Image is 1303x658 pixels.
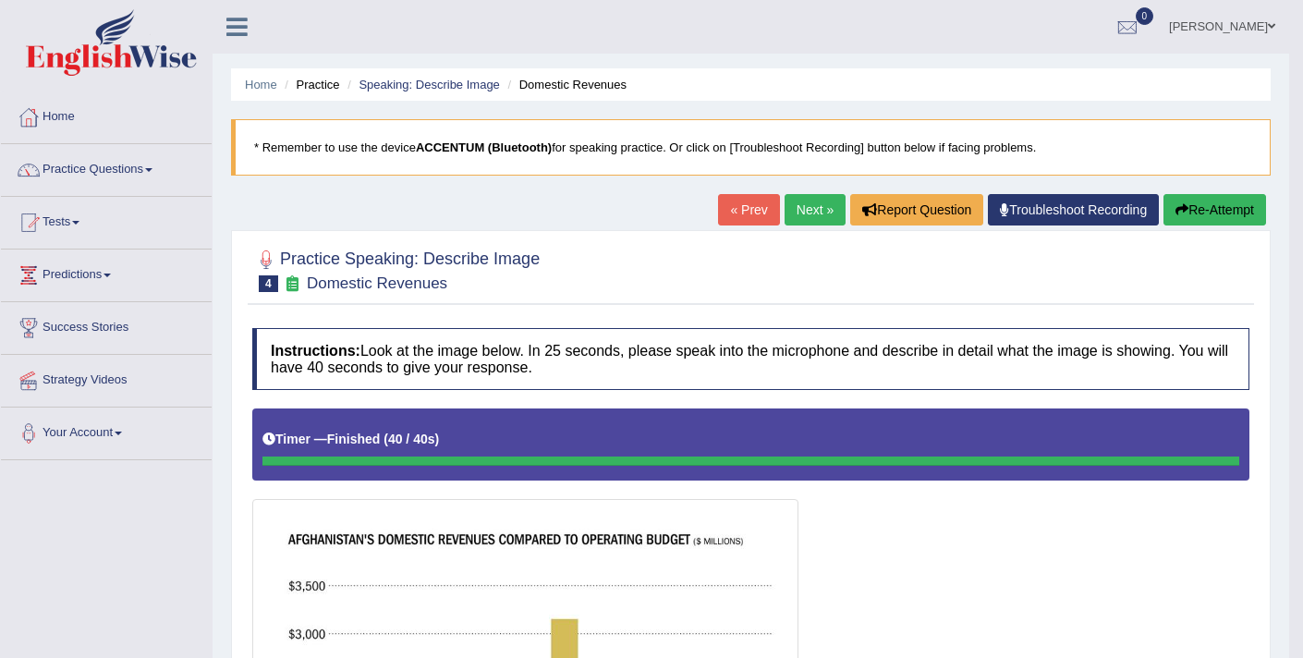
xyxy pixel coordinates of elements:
[988,194,1159,225] a: Troubleshoot Recording
[1,355,212,401] a: Strategy Videos
[850,194,983,225] button: Report Question
[271,343,360,359] b: Instructions:
[252,246,540,292] h2: Practice Speaking: Describe Image
[280,76,339,93] li: Practice
[1,250,212,296] a: Predictions
[1,302,212,348] a: Success Stories
[435,432,440,446] b: )
[1136,7,1154,25] span: 0
[785,194,846,225] a: Next »
[259,275,278,292] span: 4
[307,274,447,292] small: Domestic Revenues
[1163,194,1266,225] button: Re-Attempt
[1,91,212,138] a: Home
[388,432,435,446] b: 40 / 40s
[359,78,499,91] a: Speaking: Describe Image
[283,275,302,293] small: Exam occurring question
[327,432,381,446] b: Finished
[503,76,627,93] li: Domestic Revenues
[252,328,1249,390] h4: Look at the image below. In 25 seconds, please speak into the microphone and describe in detail w...
[262,433,439,446] h5: Timer —
[384,432,388,446] b: (
[1,197,212,243] a: Tests
[1,144,212,190] a: Practice Questions
[416,140,552,154] b: ACCENTUM (Bluetooth)
[245,78,277,91] a: Home
[1,408,212,454] a: Your Account
[231,119,1271,176] blockquote: * Remember to use the device for speaking practice. Or click on [Troubleshoot Recording] button b...
[718,194,779,225] a: « Prev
